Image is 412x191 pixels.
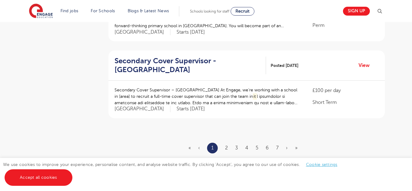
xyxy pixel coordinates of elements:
a: 6 [266,145,269,151]
a: Sign up [343,7,370,16]
p: Starts [DATE] [177,106,205,112]
a: Accept all cookies [5,169,72,186]
img: Engage Education [29,4,53,19]
span: Schools looking for staff [190,9,229,13]
a: Secondary Cover Supervisor - [GEOGRAPHIC_DATA] [115,57,266,74]
span: We use cookies to improve your experience, personalise content, and analyse website traffic. By c... [3,162,344,180]
span: [GEOGRAPHIC_DATA] [115,29,170,35]
a: Find jobs [60,9,78,13]
p: Secondary Cover Supervisor – [GEOGRAPHIC_DATA] At Engage, we’re working with a school in [area] t... [115,87,301,106]
p: Starts [DATE] [177,29,205,35]
p: Perm [312,22,378,29]
a: Next [286,145,288,151]
span: Posted [DATE] [271,62,298,69]
a: 7 [276,145,279,151]
h2: Secondary Cover Supervisor - [GEOGRAPHIC_DATA] [115,57,261,74]
a: For Schools [91,9,115,13]
a: Recruit [231,7,254,16]
span: « [188,145,191,151]
a: 5 [256,145,258,151]
a: 3 [235,145,238,151]
a: Cookie settings [306,162,337,167]
mark: it [253,93,257,100]
a: Last [295,145,297,151]
span: ‹ [198,145,200,151]
a: 4 [245,145,248,151]
a: Blogs & Latest News [128,9,169,13]
a: 1 [211,144,213,152]
a: View [359,61,374,69]
span: Recruit [235,9,250,13]
a: 2 [225,145,228,151]
p: £100 per day [312,87,378,94]
span: [GEOGRAPHIC_DATA] [115,106,170,112]
p: Short Term [312,99,378,106]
